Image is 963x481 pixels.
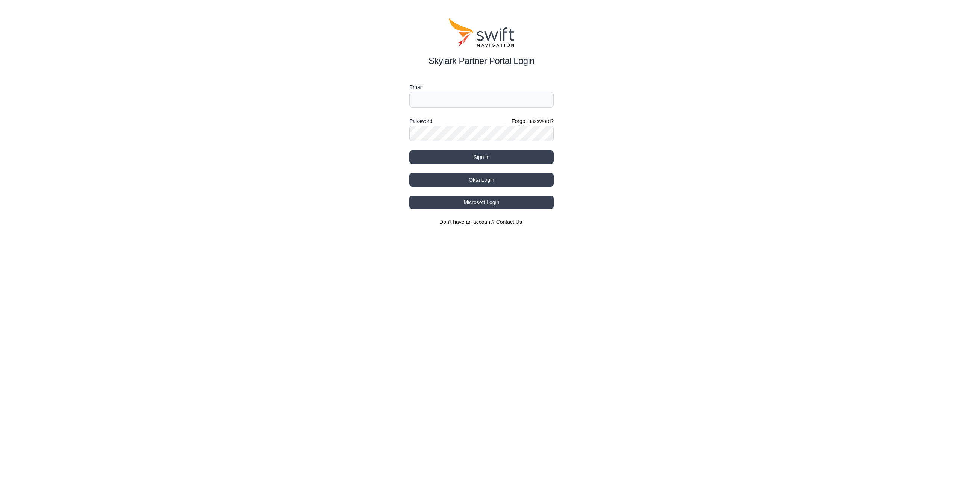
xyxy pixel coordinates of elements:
[409,54,554,68] h2: Skylark Partner Portal Login
[409,117,432,126] label: Password
[409,173,554,187] button: Okta Login
[409,150,554,164] button: Sign in
[409,83,554,92] label: Email
[409,196,554,209] button: Microsoft Login
[496,219,522,225] a: Contact Us
[512,117,554,125] a: Forgot password?
[409,218,554,226] section: Don't have an account?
